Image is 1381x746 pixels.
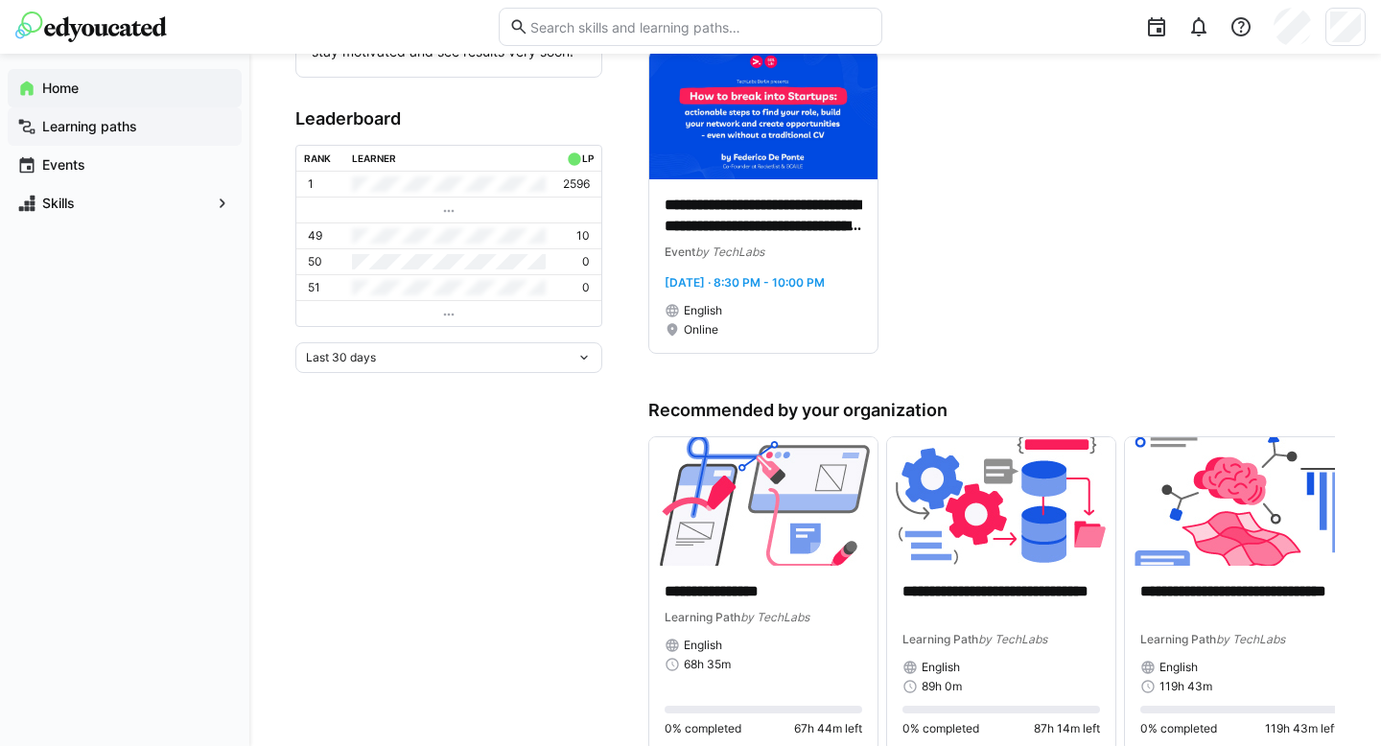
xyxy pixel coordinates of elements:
[665,275,825,290] span: [DATE] · 8:30 PM - 10:00 PM
[649,51,878,179] img: image
[1140,721,1217,736] span: 0% completed
[1216,632,1285,646] span: by TechLabs
[308,254,322,269] p: 50
[695,245,764,259] span: by TechLabs
[308,280,320,295] p: 51
[978,632,1047,646] span: by TechLabs
[1159,660,1198,675] span: English
[740,610,809,624] span: by TechLabs
[308,228,322,244] p: 49
[308,176,314,192] p: 1
[902,721,979,736] span: 0% completed
[684,638,722,653] span: English
[922,679,962,694] span: 89h 0m
[649,437,878,566] img: image
[306,350,376,365] span: Last 30 days
[295,108,602,129] h3: Leaderboard
[563,176,590,192] p: 2596
[582,152,594,164] div: LP
[582,280,590,295] p: 0
[1140,632,1216,646] span: Learning Path
[665,721,741,736] span: 0% completed
[582,254,590,269] p: 0
[684,657,731,672] span: 68h 35m
[528,18,872,35] input: Search skills and learning paths…
[665,610,740,624] span: Learning Path
[304,152,331,164] div: Rank
[1159,679,1212,694] span: 119h 43m
[794,721,862,736] span: 67h 44m left
[684,322,718,338] span: Online
[902,632,978,646] span: Learning Path
[1265,721,1338,736] span: 119h 43m left
[665,245,695,259] span: Event
[648,400,1335,421] h3: Recommended by your organization
[576,228,590,244] p: 10
[352,152,396,164] div: Learner
[1125,437,1353,566] img: image
[887,437,1115,566] img: image
[1034,721,1100,736] span: 87h 14m left
[922,660,960,675] span: English
[684,303,722,318] span: English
